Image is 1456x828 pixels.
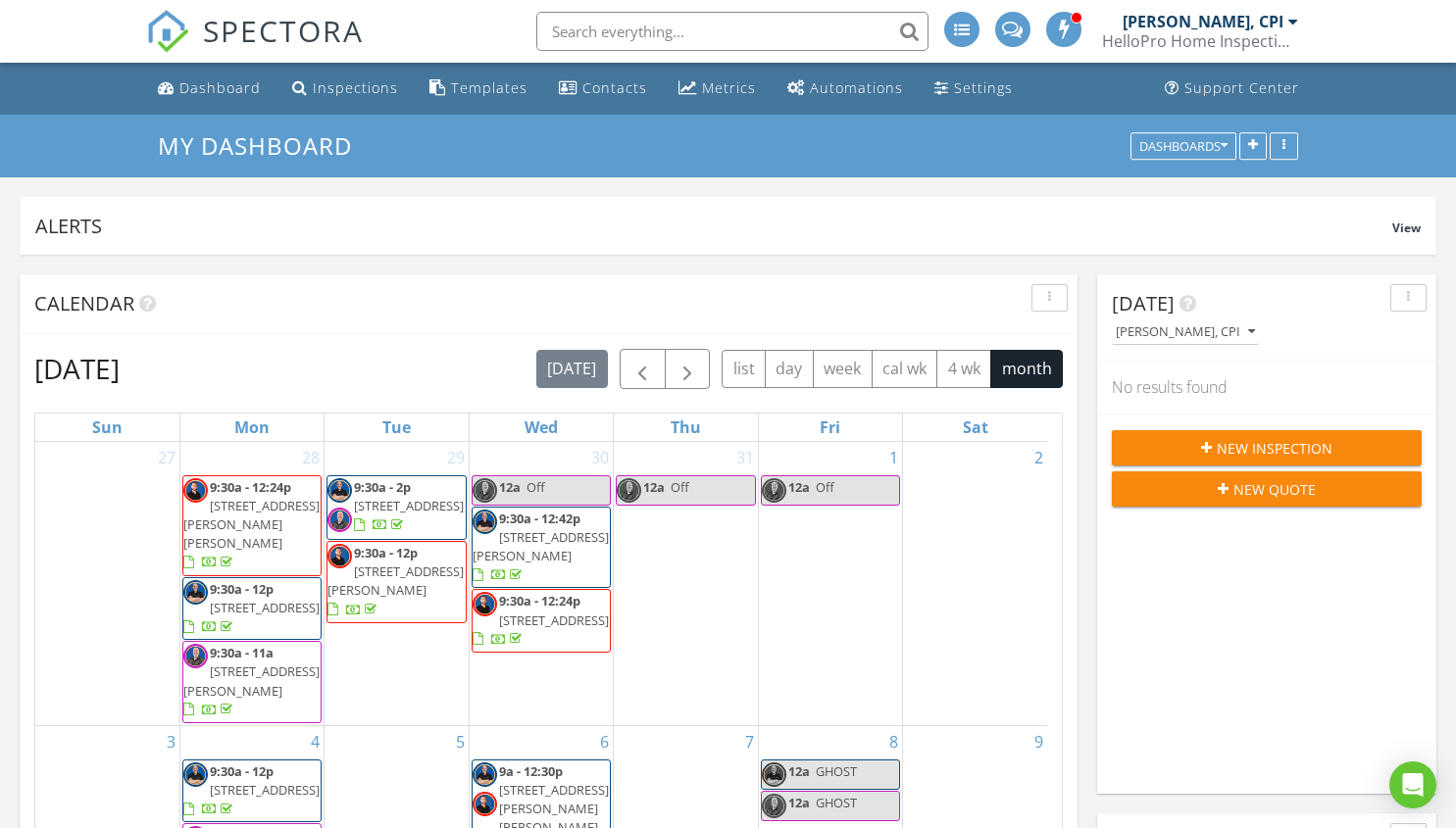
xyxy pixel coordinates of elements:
[927,71,1021,107] a: Settings
[1392,219,1421,236] span: View
[182,641,322,723] a: 9:30a - 11a [STREET_ADDRESS][PERSON_NAME]
[179,442,324,726] td: Go to July 28, 2025
[150,71,269,107] a: Dashboard
[378,414,415,441] a: Tuesday
[451,78,527,97] div: Templates
[210,644,274,661] span: 9:30a - 11a
[183,478,320,571] a: 9:30a - 12:24p [STREET_ADDRESS][PERSON_NAME][PERSON_NAME]
[643,478,665,496] span: 12a
[1112,430,1422,465] button: New Inspection
[816,414,844,441] a: Friday
[469,442,613,726] td: Go to July 30, 2025
[667,414,705,441] a: Thursday
[614,442,758,726] td: Go to July 31, 2025
[1217,438,1332,459] span: New Inspection
[210,762,274,780] span: 9:30a - 12p
[702,78,756,97] div: Metrics
[34,290,134,317] span: Calendar
[473,528,609,564] span: [STREET_ADDRESS][PERSON_NAME]
[765,350,814,388] button: day
[182,475,322,576] a: 9:30a - 12:24p [STREET_ADDRESS][PERSON_NAME][PERSON_NAME]
[499,611,609,629] span: [STREET_ADDRESS]
[325,442,469,726] td: Go to July 29, 2025
[210,580,274,598] span: 9:30a - 12p
[327,562,464,599] span: [STREET_ADDRESS][PERSON_NAME]
[1157,71,1307,107] a: Support Center
[183,580,320,635] a: 9:30a - 12p [STREET_ADDRESS]
[1130,132,1236,160] button: Dashboards
[298,442,324,473] a: Go to July 28, 2025
[536,350,608,388] button: [DATE]
[788,762,810,780] span: 12a
[1139,139,1228,153] div: Dashboards
[354,497,464,514] span: [STREET_ADDRESS]
[422,71,535,107] a: Templates
[903,442,1047,726] td: Go to August 2, 2025
[1184,78,1299,97] div: Support Center
[499,510,580,527] span: 9:30a - 12:42p
[327,544,464,618] a: 9:30a - 12p [STREET_ADDRESS][PERSON_NAME]
[936,350,991,388] button: 4 wk
[671,478,689,496] span: Off
[758,442,902,726] td: Go to August 1, 2025
[183,497,320,552] span: [STREET_ADDRESS][PERSON_NAME][PERSON_NAME]
[527,478,545,496] span: Off
[473,592,497,616] img: alex__orange_circle_profile_pic_png.png
[182,759,322,823] a: 9:30a - 12p [STREET_ADDRESS]
[327,544,352,568] img: alex__orange_circle_profile_pic_png.png
[617,478,641,503] img: ken_orange_circle_profile_pic_psd.png
[779,71,911,107] a: Automations (Advanced)
[990,350,1063,388] button: month
[163,726,179,757] a: Go to August 3, 2025
[452,726,469,757] a: Go to August 5, 2025
[536,12,929,51] input: Search everything...
[472,507,611,589] a: 9:30a - 12:42p [STREET_ADDRESS][PERSON_NAME]
[788,794,810,811] span: 12a
[146,26,364,68] a: SPECTORA
[326,541,466,623] a: 9:30a - 12p [STREET_ADDRESS][PERSON_NAME]
[473,792,497,816] img: alex__orange_circle_profile_pic_png.png
[665,349,711,389] button: Next month
[183,478,208,503] img: alex__orange_circle_profile_pic_png.png
[473,510,609,584] a: 9:30a - 12:42p [STREET_ADDRESS][PERSON_NAME]
[810,78,903,97] div: Automations
[1233,479,1316,500] span: New Quote
[354,478,411,496] span: 9:30a - 2p
[210,599,320,616] span: [STREET_ADDRESS]
[88,414,126,441] a: Sunday
[816,794,857,811] span: GHOST
[959,414,992,441] a: Saturday
[816,478,834,496] span: Off
[154,442,179,473] a: Go to July 27, 2025
[34,349,120,388] h2: [DATE]
[1389,761,1436,808] div: Open Intercom Messenger
[596,726,613,757] a: Go to August 6, 2025
[499,592,580,609] span: 9:30a - 12:24p
[473,510,497,534] img: james__orange_circle_profile_pic_png.png
[1030,442,1047,473] a: Go to August 2, 2025
[183,662,320,699] span: [STREET_ADDRESS][PERSON_NAME]
[183,762,320,817] a: 9:30a - 12p [STREET_ADDRESS]
[473,762,497,787] img: james__orange_circle_profile_pic_png.png
[326,475,466,540] a: 9:30a - 2p [STREET_ADDRESS]
[620,349,666,389] button: Previous month
[158,129,369,162] a: My Dashboard
[1116,325,1255,339] div: [PERSON_NAME], CPI
[587,442,613,473] a: Go to July 30, 2025
[954,78,1013,97] div: Settings
[499,762,563,780] span: 9a - 12:30p
[788,478,810,496] span: 12a
[1112,471,1422,507] button: New Quote
[1097,361,1436,414] div: No results found
[885,442,902,473] a: Go to August 1, 2025
[551,71,655,107] a: Contacts
[1102,31,1298,51] div: HelloPro Home Inspections LLC
[203,10,364,51] span: SPECTORA
[722,350,766,388] button: list
[210,478,291,496] span: 9:30a - 12:24p
[741,726,758,757] a: Go to August 7, 2025
[813,350,873,388] button: week
[307,726,324,757] a: Go to August 4, 2025
[443,442,469,473] a: Go to July 29, 2025
[210,781,320,799] span: [STREET_ADDRESS]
